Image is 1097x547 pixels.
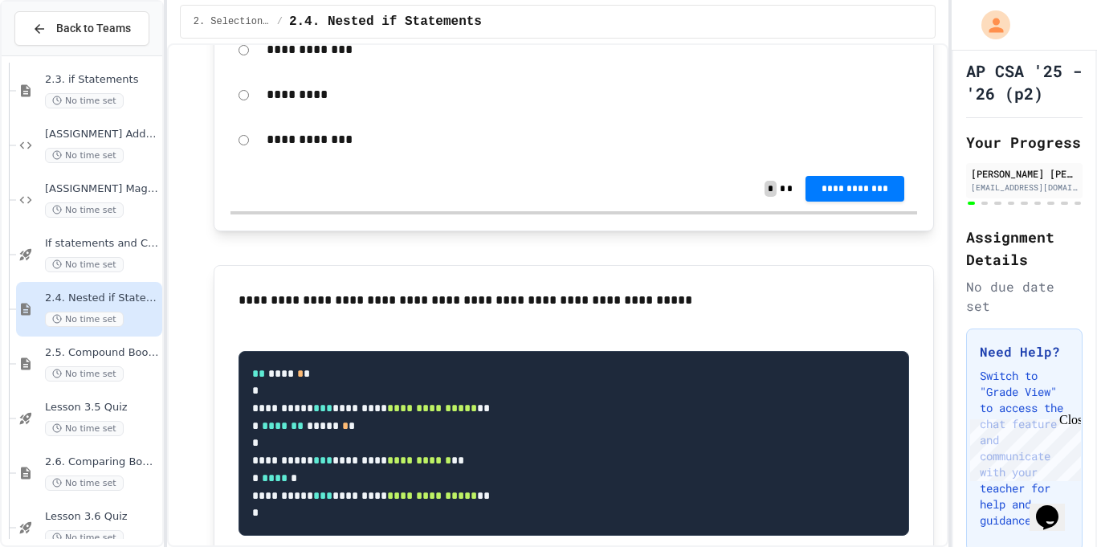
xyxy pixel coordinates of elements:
span: [ASSIGNMENT] Add Tip (LO6) [45,128,159,141]
div: My Account [964,6,1014,43]
span: No time set [45,366,124,382]
span: No time set [45,93,124,108]
span: Back to Teams [56,20,131,37]
span: 2.4. Nested if Statements [45,292,159,305]
span: 2.3. if Statements [45,73,159,87]
span: 2.5. Compound Boolean Expressions [45,346,159,360]
h2: Your Progress [966,131,1083,153]
span: 2. Selection and Iteration [194,15,271,28]
span: [ASSIGNMENT] Magic 8 Ball [45,182,159,196]
iframe: chat widget [964,413,1081,481]
div: Chat with us now!Close [6,6,111,102]
span: No time set [45,421,124,436]
iframe: chat widget [1030,483,1081,531]
span: / [277,15,283,28]
span: Lesson 3.5 Quiz [45,401,159,414]
span: Lesson 3.6 Quiz [45,510,159,524]
button: Back to Teams [14,11,149,46]
p: Switch to "Grade View" to access the chat feature and communicate with your teacher for help and ... [980,368,1069,529]
div: [PERSON_NAME] [PERSON_NAME] [971,166,1078,181]
span: If statements and Control Flow - Quiz [45,237,159,251]
h1: AP CSA '25 - '26 (p2) [966,59,1083,104]
div: No due date set [966,277,1083,316]
span: No time set [45,148,124,163]
span: No time set [45,312,124,327]
h3: Need Help? [980,342,1069,361]
span: 2.6. Comparing Boolean Expressions ([PERSON_NAME] Laws) [45,455,159,469]
span: No time set [45,476,124,491]
span: No time set [45,530,124,545]
span: 2.4. Nested if Statements [289,12,482,31]
span: No time set [45,257,124,272]
span: No time set [45,202,124,218]
h2: Assignment Details [966,226,1083,271]
div: [EMAIL_ADDRESS][DOMAIN_NAME][PERSON_NAME] [971,182,1078,194]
